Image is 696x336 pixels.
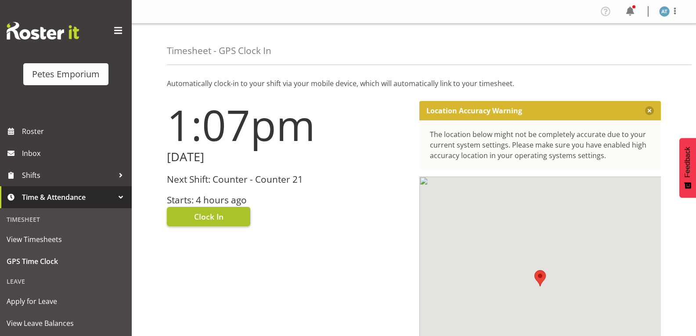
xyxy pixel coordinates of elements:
[7,295,125,308] span: Apply for Leave
[684,147,692,177] span: Feedback
[7,317,125,330] span: View Leave Balances
[167,195,409,205] h3: Starts: 4 hours ago
[645,106,654,115] button: Close message
[167,46,271,56] h4: Timesheet - GPS Clock In
[2,312,130,334] a: View Leave Balances
[430,129,651,161] div: The location below might not be completely accurate due to your current system settings. Please m...
[7,255,125,268] span: GPS Time Clock
[167,174,409,184] h3: Next Shift: Counter - Counter 21
[22,191,114,204] span: Time & Attendance
[7,22,79,40] img: Rosterit website logo
[22,125,127,138] span: Roster
[167,150,409,164] h2: [DATE]
[22,169,114,182] span: Shifts
[2,290,130,312] a: Apply for Leave
[167,207,250,226] button: Clock In
[22,147,127,160] span: Inbox
[7,233,125,246] span: View Timesheets
[659,6,670,17] img: alex-micheal-taniwha5364.jpg
[32,68,100,81] div: Petes Emporium
[2,250,130,272] a: GPS Time Clock
[194,211,224,222] span: Clock In
[426,106,522,115] p: Location Accuracy Warning
[679,138,696,198] button: Feedback - Show survey
[2,210,130,228] div: Timesheet
[2,272,130,290] div: Leave
[167,101,409,148] h1: 1:07pm
[2,228,130,250] a: View Timesheets
[167,78,661,89] p: Automatically clock-in to your shift via your mobile device, which will automatically link to you...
